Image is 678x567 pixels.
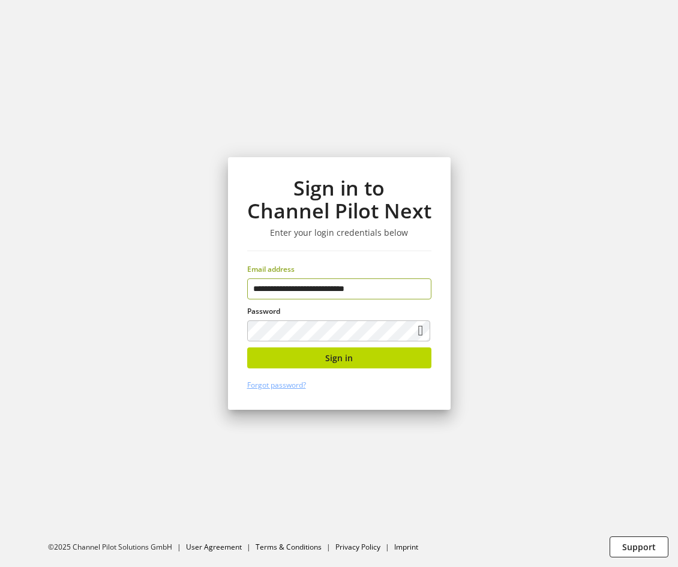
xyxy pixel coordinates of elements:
button: Support [610,536,668,557]
a: Terms & Conditions [256,542,322,552]
a: Imprint [394,542,418,552]
span: Sign in [325,352,353,364]
button: Sign in [247,347,431,368]
span: Support [622,541,656,553]
span: Password [247,306,280,316]
a: Forgot password? [247,380,306,390]
h3: Enter your login credentials below [247,227,431,238]
keeper-lock: Open Keeper Popup [410,282,425,296]
a: User Agreement [186,542,242,552]
span: Email address [247,264,295,274]
h1: Sign in to Channel Pilot Next [247,176,431,223]
li: ©2025 Channel Pilot Solutions GmbH [48,542,186,553]
a: Privacy Policy [335,542,380,552]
